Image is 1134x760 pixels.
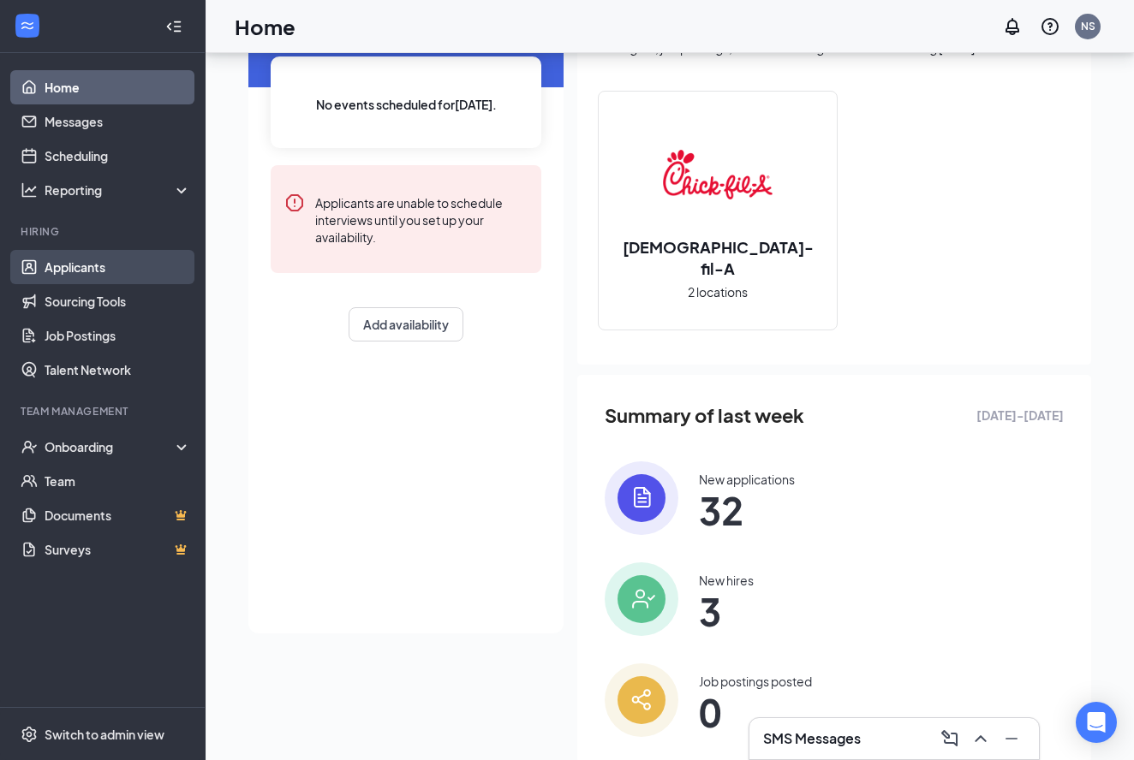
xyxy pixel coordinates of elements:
div: Applicants are unable to schedule interviews until you set up your availability. [315,193,528,246]
div: Reporting [45,181,192,199]
a: Team [45,464,191,498]
svg: UserCheck [21,438,38,455]
a: Applicants [45,250,191,284]
img: icon [605,562,678,636]
span: 2 locations [688,282,748,301]
div: Job postings posted [699,673,812,690]
svg: Notifications [1002,16,1023,37]
svg: Settings [21,726,38,743]
div: Team Management [21,404,188,419]
a: Home [45,70,191,104]
span: 3 [699,596,754,626]
a: SurveysCrown [45,532,191,567]
a: Talent Network [45,353,191,387]
img: icon [605,663,678,737]
div: Onboarding [45,438,176,455]
div: Open Intercom Messenger [1076,702,1117,743]
div: New hires [699,572,754,589]
a: DocumentsCrown [45,498,191,532]
a: Job Postings [45,318,191,353]
svg: ChevronUp [970,728,991,749]
div: Switch to admin view [45,726,164,743]
h3: SMS Messages [763,729,861,748]
svg: WorkstreamLogo [19,17,36,34]
a: Messages [45,104,191,139]
h1: Home [235,12,295,41]
span: [DATE] - [DATE] [976,406,1064,425]
a: Scheduling [45,139,191,173]
a: Sourcing Tools [45,284,191,318]
svg: Collapse [165,18,182,35]
svg: Analysis [21,181,38,199]
span: No events scheduled for [DATE] . [316,95,497,114]
img: icon [605,461,678,535]
img: Chick-fil-A [663,120,773,229]
div: NS [1081,19,1095,33]
button: Add availability [349,307,463,341]
svg: Error [284,193,305,213]
div: Hiring [21,224,188,239]
button: Minimize [998,725,1025,752]
h2: [DEMOGRAPHIC_DATA]-fil-A [599,236,837,279]
button: ChevronUp [967,725,994,752]
div: New applications [699,471,795,488]
svg: ComposeMessage [940,728,960,749]
span: 32 [699,495,795,525]
button: ComposeMessage [936,725,964,752]
span: 0 [699,697,812,727]
svg: QuestionInfo [1040,16,1060,37]
span: Summary of last week [605,401,804,430]
svg: Minimize [1001,728,1022,749]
